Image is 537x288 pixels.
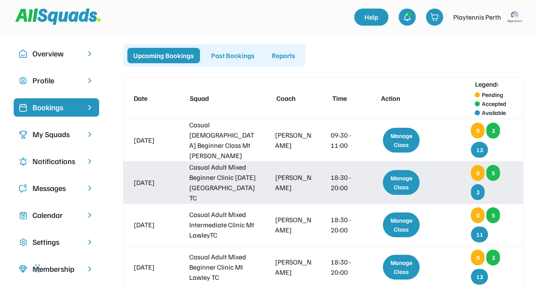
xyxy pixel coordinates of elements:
div: Manage Class [383,255,420,279]
div: 11 [471,226,488,242]
div: 18:30 - 20:00 [331,215,361,235]
div: Squad [190,93,258,103]
div: [PERSON_NAME] [275,215,313,235]
img: Squad%20Logo.svg [15,9,101,25]
div: [PERSON_NAME] [275,172,313,193]
div: Notifications [32,156,80,167]
div: 09:30 - 11:00 [331,130,361,150]
div: [DATE] [134,177,172,188]
div: 5 [486,165,500,181]
div: Reports [266,48,301,63]
div: Manage Class [383,170,420,195]
div: Manage Class [383,212,420,237]
div: [PERSON_NAME] [275,257,313,277]
img: user-circle.svg [19,76,27,85]
div: Legend: [475,79,499,89]
img: chevron-right.svg [85,130,94,138]
div: Time [332,93,363,103]
div: [PERSON_NAME] [275,130,313,150]
div: Action [381,93,426,103]
img: bell-03%20%281%29.svg [403,13,411,21]
div: 0 [471,165,484,181]
div: 0 [471,250,484,265]
div: Coach [276,93,314,103]
div: Manage Class [383,128,420,153]
div: 13 [471,269,488,285]
div: Accepted [481,99,506,108]
img: chevron-right.svg [85,76,94,85]
div: Casual [DEMOGRAPHIC_DATA] Beginner Class Mt [PERSON_NAME] [189,120,258,161]
div: Casual Adult Mixed Beginner Clinic Mt Lawley TC [189,252,258,282]
div: 3 [486,123,500,138]
div: 18:30 - 20:00 [331,172,361,193]
img: Icon%20%2819%29.svg [19,103,27,112]
div: 3 [486,250,500,265]
div: Date [134,93,172,103]
div: Overview [32,48,80,59]
div: 0 [471,207,484,223]
img: playtennis%20blue%20logo%201.png [506,9,523,26]
div: Casual Adult Mixed Intermediate Clinic Mt LawleyTC [189,209,258,240]
img: chevron-right.svg [85,50,94,58]
img: shopping-cart-01%20%281%29.svg [430,13,439,21]
div: 0 [471,123,484,138]
div: Past Bookings [205,48,261,63]
img: chevron-right.svg [85,157,94,165]
div: 3 [471,184,484,200]
div: Profile [32,75,80,86]
div: Casual Adult Mixed Beginner Clinic [DATE] [GEOGRAPHIC_DATA] TC [189,162,258,203]
div: 18:30 - 20:00 [331,257,361,277]
div: [DATE] [134,135,172,145]
div: Upcoming Bookings [127,48,200,63]
img: Icon%20copy%203.svg [19,130,27,139]
img: Icon%20copy%204.svg [19,157,27,166]
div: Bookings [32,102,80,113]
div: 5 [486,207,500,223]
div: Available [481,108,505,117]
div: 13 [471,142,488,158]
a: Help [354,9,388,26]
div: Pending [481,90,503,99]
img: Icon%20copy%2010.svg [19,50,27,58]
div: Playtennis Perth [453,12,501,22]
div: My Squads [32,129,80,140]
img: chevron-right%20copy%203.svg [85,103,94,112]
